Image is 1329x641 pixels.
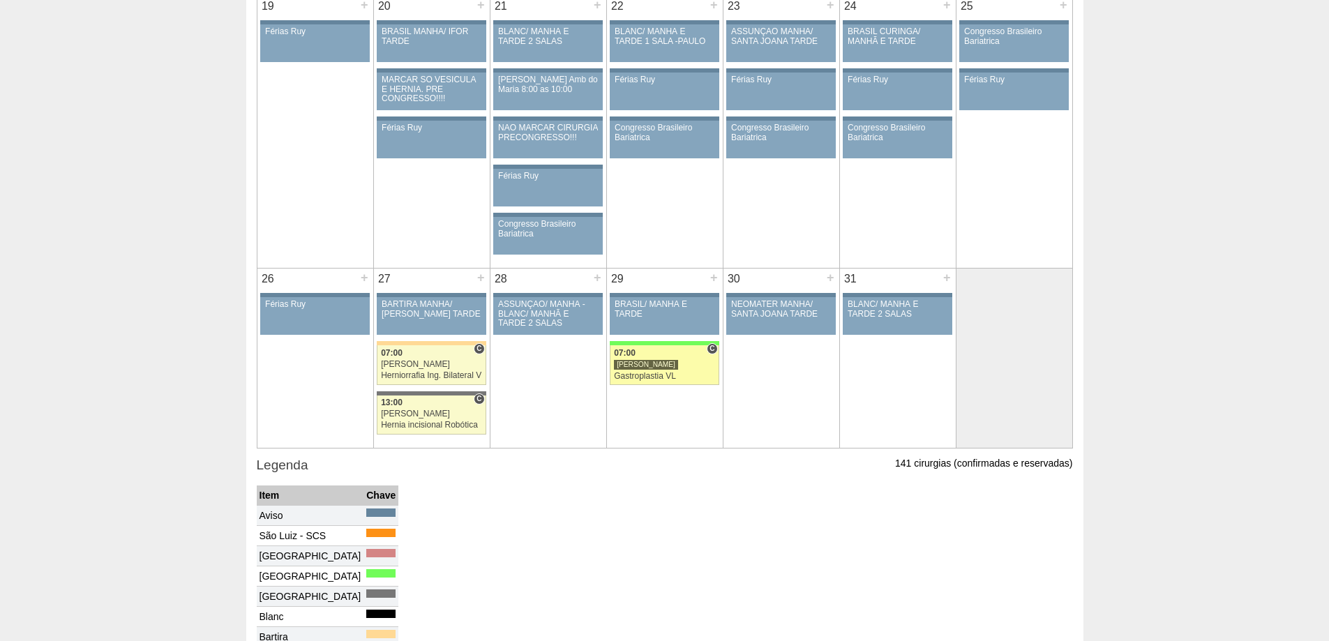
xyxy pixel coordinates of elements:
a: BARTIRA MANHÃ/ [PERSON_NAME] TARDE [377,297,486,335]
div: MARCAR SÓ VESICULA E HERNIA. PRE CONGRESSO!!!! [382,75,481,103]
div: Férias Ruy [615,75,714,84]
div: Key: Aviso [377,116,486,121]
div: 26 [257,269,279,289]
div: Férias Ruy [848,75,947,84]
a: MARCAR SÓ VESICULA E HERNIA. PRE CONGRESSO!!!! [377,73,486,110]
div: Key: Aviso [843,68,952,73]
a: Férias Ruy [843,73,952,110]
div: Key: Santa Catarina [377,391,486,395]
div: Key: Aviso [493,165,602,169]
div: Key: São Luiz - SCS [366,529,396,537]
div: + [708,269,720,287]
a: NAO MARCAR CIRURGIA PRECONGRESSO!!! [493,121,602,158]
span: Consultório [474,393,484,405]
div: Key: Aviso [726,20,835,24]
div: NAO MARCAR CIRURGIA PRECONGRESSO!!! [498,123,598,142]
div: Key: Aviso [610,20,719,24]
a: BRASIL CURINGA/ MANHÃ E TARDE [843,24,952,62]
div: 31 [840,269,862,289]
a: C 07:00 [PERSON_NAME] Gastroplastia VL [610,345,719,384]
a: Férias Ruy [726,73,835,110]
div: + [475,269,487,287]
div: Key: Aviso [493,20,602,24]
a: Congresso Brasileiro Bariatrica [959,24,1068,62]
div: ASSUNÇÃO MANHÃ/ SANTA JOANA TARDE [731,27,831,45]
div: Férias Ruy [382,123,481,133]
div: BLANC/ MANHÃ E TARDE 2 SALAS [848,300,947,318]
a: Férias Ruy [493,169,602,206]
div: Congresso Brasileiro Bariatrica [498,220,598,238]
div: Key: Aviso [493,68,602,73]
div: Key: Aviso [610,68,719,73]
div: BRASIL/ MANHÃ E TARDE [615,300,714,318]
div: 27 [374,269,396,289]
th: Item [257,485,364,506]
div: 29 [607,269,629,289]
div: Férias Ruy [964,75,1064,84]
div: Key: Blanc [366,610,396,618]
div: 30 [723,269,745,289]
a: Congresso Brasileiro Bariatrica [610,121,719,158]
span: 07:00 [381,348,403,358]
a: Férias Ruy [260,297,369,335]
div: Key: Brasil [610,341,719,345]
div: Key: Aviso [726,293,835,297]
td: Blanc [257,607,364,627]
div: Key: Bartira [377,341,486,345]
div: Key: Aviso [726,68,835,73]
div: + [941,269,953,287]
a: Férias Ruy [260,24,369,62]
div: Key: Aviso [959,68,1068,73]
div: Key: Aviso [260,20,369,24]
a: BLANC/ MANHÃ E TARDE 1 SALA -PAULO [610,24,719,62]
td: [GEOGRAPHIC_DATA] [257,546,364,566]
a: BLANC/ MANHÃ E TARDE 2 SALAS [843,297,952,335]
div: Hernia incisional Robótica [381,421,482,430]
div: BRASIL CURINGA/ MANHÃ E TARDE [848,27,947,45]
div: Congresso Brasileiro Bariatrica [964,27,1064,45]
div: Férias Ruy [731,75,831,84]
div: Congresso Brasileiro Bariatrica [731,123,831,142]
div: Key: Santa Catarina [366,589,396,598]
div: BLANC/ MANHÃ E TARDE 2 SALAS [498,27,598,45]
div: Key: Aviso [366,508,396,517]
div: Key: Aviso [493,213,602,217]
a: Congresso Brasileiro Bariatrica [843,121,952,158]
a: NEOMATER MANHÃ/ SANTA JOANA TARDE [726,297,835,335]
div: Key: Aviso [610,116,719,121]
a: C 13:00 [PERSON_NAME] Hernia incisional Robótica [377,395,486,435]
a: Férias Ruy [610,73,719,110]
div: ASSUNÇÃO/ MANHÃ -BLANC/ MANHÃ E TARDE 2 SALAS [498,300,598,328]
div: Key: Aviso [377,20,486,24]
a: Férias Ruy [377,121,486,158]
div: Key: Brasil [366,569,396,578]
div: Key: Aviso [843,20,952,24]
a: ASSUNÇÃO/ MANHÃ -BLANC/ MANHÃ E TARDE 2 SALAS [493,297,602,335]
div: Gastroplastia VL [614,372,715,381]
div: Key: Aviso [959,20,1068,24]
div: Key: Aviso [843,293,952,297]
a: BLANC/ MANHÃ E TARDE 2 SALAS [493,24,602,62]
div: Key: Santa Helena [366,549,396,557]
a: [PERSON_NAME] Amb do Maria 8:00 as 10:00 [493,73,602,110]
span: Consultório [474,343,484,354]
div: Férias Ruy [265,27,365,36]
a: Férias Ruy [959,73,1068,110]
a: Congresso Brasileiro Bariatrica [726,121,835,158]
a: BRASIL MANHÃ/ IFOR TARDE [377,24,486,62]
div: Férias Ruy [498,172,598,181]
div: Congresso Brasileiro Bariatrica [615,123,714,142]
div: Key: Aviso [610,293,719,297]
div: Férias Ruy [265,300,365,309]
div: NEOMATER MANHÃ/ SANTA JOANA TARDE [731,300,831,318]
div: Key: Aviso [377,68,486,73]
div: BRASIL MANHÃ/ IFOR TARDE [382,27,481,45]
span: 07:00 [614,348,636,358]
div: Herniorrafia Ing. Bilateral VL [381,371,482,380]
div: Key: Bartira [366,630,396,638]
div: Key: Aviso [493,293,602,297]
div: Key: Aviso [726,116,835,121]
a: ASSUNÇÃO MANHÃ/ SANTA JOANA TARDE [726,24,835,62]
div: [PERSON_NAME] [381,409,482,418]
div: [PERSON_NAME] [381,360,482,369]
